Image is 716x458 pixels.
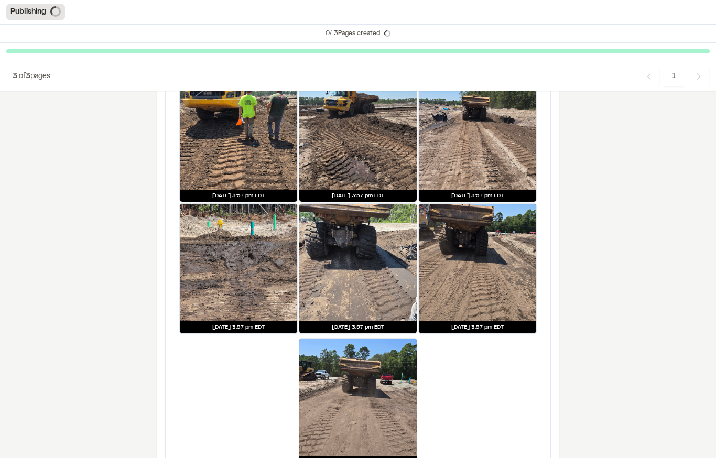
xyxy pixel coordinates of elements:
nav: Navigation [638,67,710,86]
div: [DATE] 3:57 pm EDT [419,190,536,202]
a: [DATE] 3:57 pm EDT [418,203,537,334]
p: 0 / [326,29,380,38]
span: 3 [26,73,30,80]
div: [DATE] 3:57 pm EDT [299,321,417,333]
a: [DATE] 3:57 pm EDT [179,203,298,334]
div: [DATE] 3:57 pm EDT [180,190,297,202]
span: 3 [13,73,17,80]
span: 1 [664,67,684,86]
a: [DATE] 3:57 pm EDT [418,72,537,202]
span: 3 Pages created [334,29,380,38]
a: [DATE] 3:57 pm EDT [299,72,417,202]
div: [DATE] 3:57 pm EDT [419,321,536,333]
a: [DATE] 3:57 pm EDT [179,72,298,202]
div: Publishing [6,4,65,20]
div: [DATE] 3:57 pm EDT [299,190,417,202]
p: of pages [13,71,50,82]
div: [DATE] 3:57 pm EDT [180,321,297,333]
a: [DATE] 3:57 pm EDT [299,203,417,334]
